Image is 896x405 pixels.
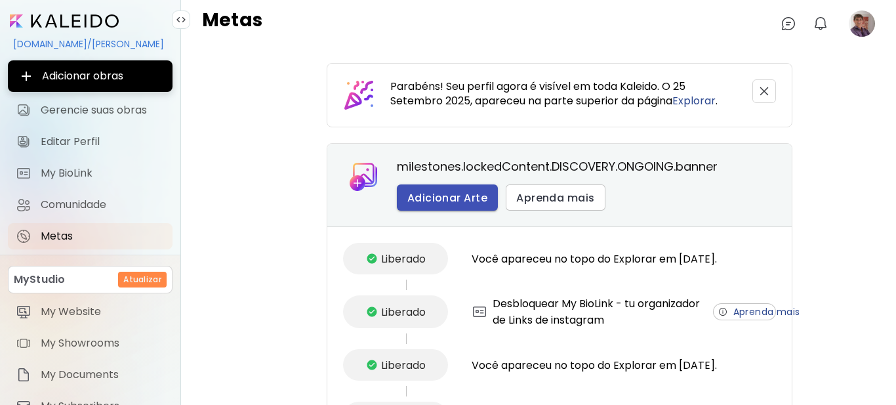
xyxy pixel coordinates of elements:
[176,14,186,25] img: collapse
[16,367,31,383] img: item
[41,337,165,350] span: My Showrooms
[41,104,165,117] span: Gerencie suas obras
[202,11,262,37] h4: Metas
[381,357,426,373] span: Liberado
[472,251,717,267] span: Você apareceu no topo do Explorar em [DATE].
[367,360,377,370] img: checkmark
[41,198,165,211] span: Comunidade
[813,16,828,32] img: bellIcon
[8,60,173,92] button: Adicionar obras
[8,330,173,356] a: itemMy Showrooms
[123,274,161,286] h6: Atualizar
[390,79,737,111] h5: Parabéns! Seu perfil agora é visível em toda Kaleido. O 25 Setembro 2025, apareceu na parte super...
[367,253,377,264] img: checkmark
[397,184,498,211] button: Adicionar Arte
[760,87,769,96] img: closeIcon
[781,16,796,32] img: chatIcon
[16,197,31,213] img: Comunidade icon
[713,303,777,320] button: Aprenda mais
[8,33,173,55] div: [DOMAIN_NAME]/[PERSON_NAME]
[8,223,173,249] a: completeMetas iconMetas
[809,12,832,35] button: bellIcon
[472,357,717,373] span: Você apareceu no topo do Explorar em [DATE].
[381,304,426,320] span: Liberado
[8,299,173,325] a: itemMy Website
[381,251,426,267] span: Liberado
[41,230,165,243] span: Metas
[41,305,165,318] span: My Website
[16,134,31,150] img: Editar Perfil icon
[16,228,31,244] img: Metas icon
[8,97,173,123] a: Gerencie suas obras iconGerencie suas obras
[16,165,31,181] img: My BioLink icon
[14,272,65,288] p: MyStudio
[752,79,776,103] button: closeIcon
[367,307,377,317] img: checkmark
[8,160,173,186] a: completeMy BioLink iconMy BioLink
[672,93,716,108] a: Explorar
[16,102,31,118] img: Gerencie suas obras icon
[41,135,165,148] span: Editar Perfil
[493,295,704,328] span: Desbloquear My BioLink - tu organizador de Links de instagram
[8,362,173,388] a: itemMy Documents
[41,368,165,381] span: My Documents
[8,129,173,155] a: Editar Perfil iconEditar Perfil
[718,305,772,319] span: Aprenda mais
[397,160,718,174] h5: milestones.lockedContent.DISCOVERY.ONGOING.banner
[506,184,605,211] button: Aprenda mais
[472,304,487,320] img: KALEIDO_CARD
[16,304,31,320] img: item
[516,191,595,205] span: Aprenda mais
[407,191,487,205] span: Adicionar Arte
[16,335,31,351] img: item
[8,192,173,218] a: Comunidade iconComunidade
[41,167,165,180] span: My BioLink
[18,68,162,84] span: Adicionar obras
